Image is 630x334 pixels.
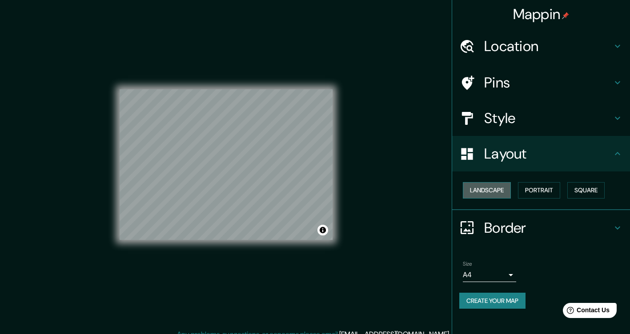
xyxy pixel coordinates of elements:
[484,109,612,127] h4: Style
[484,74,612,91] h4: Pins
[562,12,569,19] img: pin-icon.png
[452,136,630,171] div: Layout
[463,260,472,267] label: Size
[452,100,630,136] div: Style
[484,37,612,55] h4: Location
[120,89,333,240] canvas: Map
[484,145,612,163] h4: Layout
[484,219,612,237] h4: Border
[317,225,328,235] button: Toggle attribution
[551,299,620,324] iframe: Help widget launcher
[459,293,526,309] button: Create your map
[518,182,560,199] button: Portrait
[463,182,511,199] button: Landscape
[567,182,605,199] button: Square
[513,5,570,23] h4: Mappin
[463,268,516,282] div: A4
[452,65,630,100] div: Pins
[452,28,630,64] div: Location
[452,210,630,246] div: Border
